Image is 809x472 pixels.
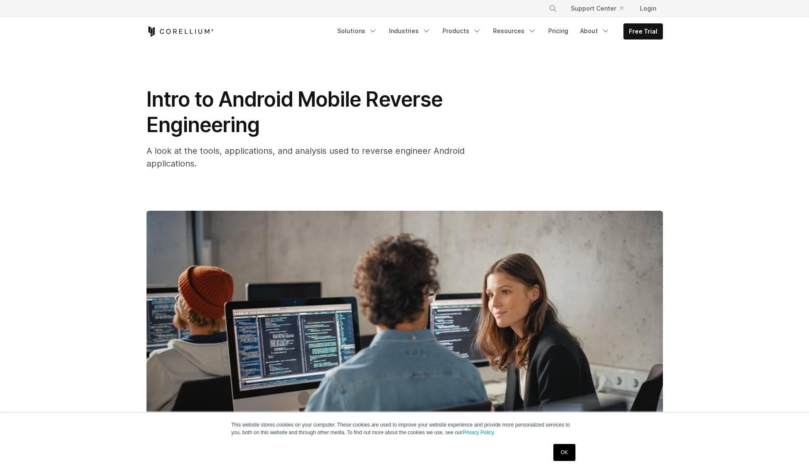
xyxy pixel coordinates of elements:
a: Free Trial [624,24,662,39]
a: Resources [488,23,541,39]
a: Pricing [543,23,573,39]
a: About [575,23,615,39]
a: Privacy Policy. [462,430,495,435]
button: Search [545,1,561,16]
span: A look at the tools, applications, and analysis used to reverse engineer Android applications. [147,146,465,169]
a: Industries [384,23,436,39]
div: Navigation Menu [538,1,663,16]
a: Support Center [564,1,630,16]
span: Intro to Android Mobile Reverse Engineering [147,87,443,137]
p: This website stores cookies on your computer. These cookies are used to improve your website expe... [231,421,578,436]
div: Navigation Menu [332,23,663,40]
a: OK [553,444,575,461]
a: Login [633,1,663,16]
a: Solutions [332,23,382,39]
a: Corellium Home [147,26,214,37]
a: Products [437,23,486,39]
